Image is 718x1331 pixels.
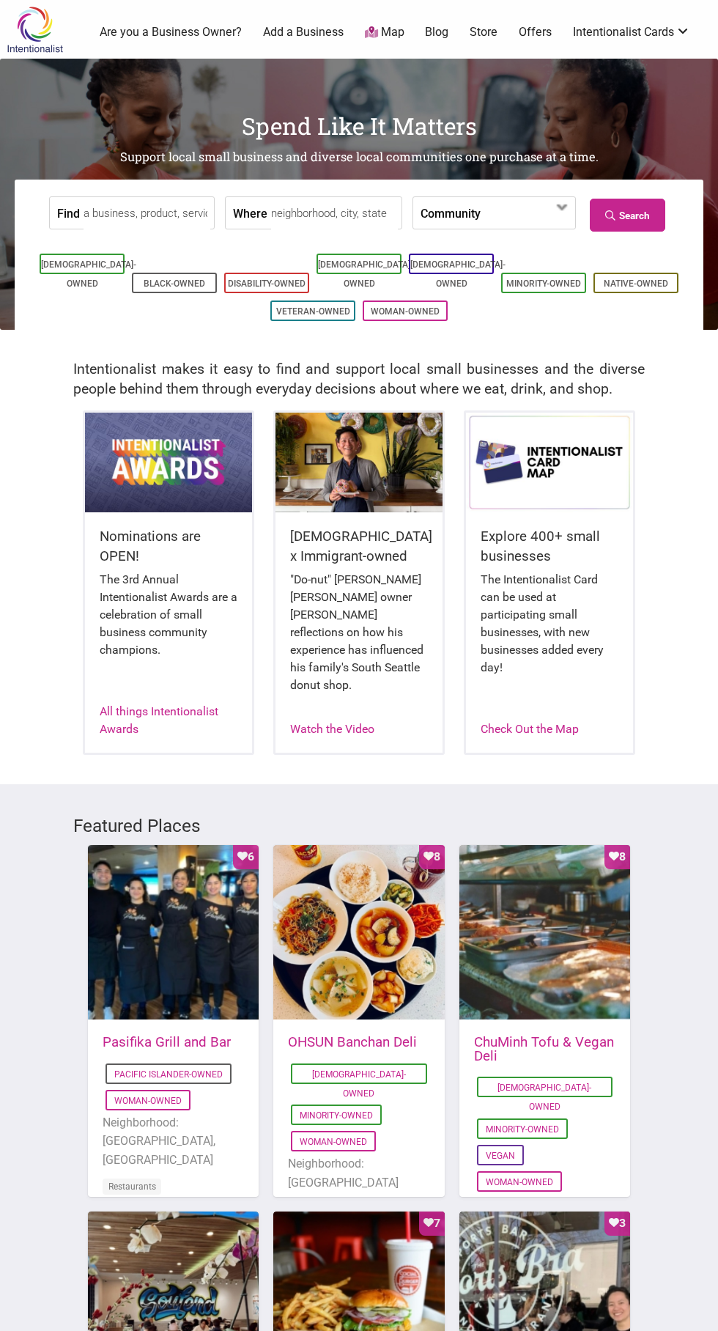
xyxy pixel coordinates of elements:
h5: Explore 400+ small businesses [481,527,618,566]
a: [DEMOGRAPHIC_DATA]-Owned [41,259,136,289]
a: Woman-Owned [300,1137,367,1147]
a: Are you a Business Owner? [100,24,242,40]
a: Offers [519,24,552,40]
a: Minority-Owned [300,1110,373,1121]
a: Black-Owned [144,279,205,289]
a: Check Out the Map [481,722,579,736]
a: [DEMOGRAPHIC_DATA]-Owned [410,259,506,289]
li: Neighborhood: [GEOGRAPHIC_DATA], [GEOGRAPHIC_DATA] [103,1113,244,1170]
div: The Intentionalist Card can be used at participating small businesses, with new businesses added ... [481,571,618,690]
img: Intentionalist Card Map [466,413,633,513]
h3: Featured Places [73,814,645,838]
a: OHSUN Banchan Deli [288,1034,417,1050]
label: Where [233,197,267,229]
h2: Intentionalist makes it easy to find and support local small businesses and the diverse people be... [73,359,645,399]
a: ChuMinh Tofu & Vegan Deli [474,1034,614,1064]
a: Minority-Owned [486,1124,559,1135]
img: Intentionalist Awards [85,413,252,513]
a: Pacific Islander-Owned [114,1069,223,1080]
a: Disability-Owned [228,279,306,289]
img: King Donuts - Hong Chhuor [275,413,443,513]
a: Vegan [486,1151,515,1161]
li: Neighborhood: [GEOGRAPHIC_DATA] ID [474,1195,615,1232]
a: Blog [425,24,448,40]
h5: Nominations are OPEN! [100,527,237,566]
a: [DEMOGRAPHIC_DATA]-Owned [312,1069,406,1099]
a: Map [365,24,404,41]
a: Store [470,24,497,40]
a: All things Intentionalist Awards [100,704,218,736]
a: Woman-Owned [371,306,440,317]
a: Add a Business [263,24,344,40]
a: Minority-Owned [506,279,581,289]
a: Watch the Video [290,722,374,736]
div: The 3rd Annual Intentionalist Awards are a celebration of small business community champions. [100,571,237,674]
li: Neighborhood: [GEOGRAPHIC_DATA] [288,1154,429,1192]
a: Veteran-Owned [276,306,350,317]
div: "Do-nut" [PERSON_NAME] [PERSON_NAME] owner [PERSON_NAME] reflections on how his experience has in... [290,571,428,708]
a: [DEMOGRAPHIC_DATA]-Owned [318,259,413,289]
a: Search [590,199,665,232]
input: neighborhood, city, state [271,197,398,230]
label: Find [57,197,80,229]
a: Woman-Owned [486,1177,553,1187]
label: Community [421,197,481,229]
a: Restaurants [108,1181,156,1192]
h5: [DEMOGRAPHIC_DATA] x Immigrant-owned [290,527,428,566]
a: Intentionalist Cards [573,24,691,40]
input: a business, product, service [84,197,210,230]
a: [DEMOGRAPHIC_DATA]-Owned [497,1083,591,1112]
a: Native-Owned [604,279,668,289]
a: Pasifika Grill and Bar [103,1034,231,1050]
a: Woman-Owned [114,1096,182,1106]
